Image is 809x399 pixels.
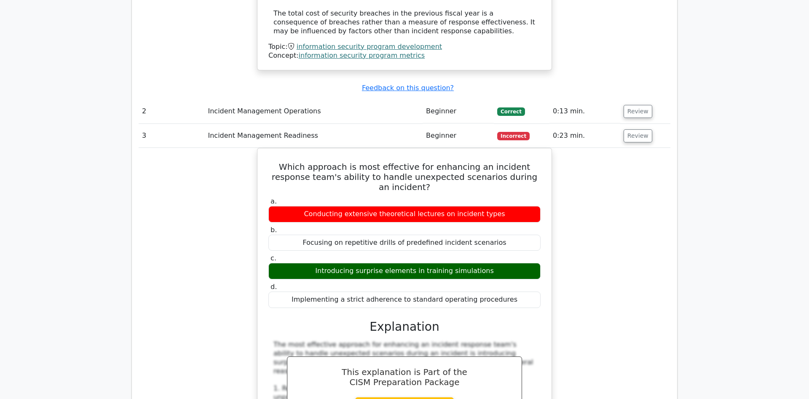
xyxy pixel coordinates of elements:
td: Beginner [423,99,494,123]
td: Incident Management Readiness [204,124,423,148]
div: Implementing a strict adherence to standard operating procedures [268,292,541,308]
a: information security program metrics [299,51,425,59]
button: Review [624,129,652,142]
a: information security program development [297,43,442,51]
td: 0:13 min. [549,99,620,123]
div: Topic: [268,43,541,51]
span: c. [271,254,276,262]
td: 0:23 min. [549,124,620,148]
td: 2 [139,99,204,123]
td: Incident Management Operations [204,99,423,123]
span: b. [271,226,277,234]
span: d. [271,283,277,291]
span: a. [271,197,277,205]
div: Introducing surprise elements in training simulations [268,263,541,279]
span: Incorrect [497,132,530,140]
div: Focusing on repetitive drills of predefined incident scenarios [268,235,541,251]
a: Feedback on this question? [362,84,454,92]
div: Conducting extensive theoretical lectures on incident types [268,206,541,222]
td: Beginner [423,124,494,148]
div: Concept: [268,51,541,60]
td: 3 [139,124,204,148]
h3: Explanation [273,320,536,334]
h5: Which approach is most effective for enhancing an incident response team's ability to handle unex... [268,162,541,192]
button: Review [624,105,652,118]
span: Correct [497,107,525,116]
